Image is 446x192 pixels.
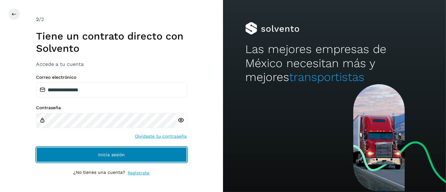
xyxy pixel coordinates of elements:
[36,30,187,54] h1: Tiene un contrato directo con Solvento
[36,105,187,110] label: Contraseña
[135,133,187,140] a: Olvidaste tu contraseña
[128,170,150,176] a: Regístrate
[36,75,187,80] label: Correo electrónico
[36,61,187,67] h3: Accede a tu cuenta
[74,170,125,176] p: ¿No tienes una cuenta?
[289,70,364,84] span: transportistas
[98,152,125,157] span: Inicia sesión
[245,42,424,84] h2: Las mejores empresas de México necesitan más y mejores
[36,147,187,162] button: Inicia sesión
